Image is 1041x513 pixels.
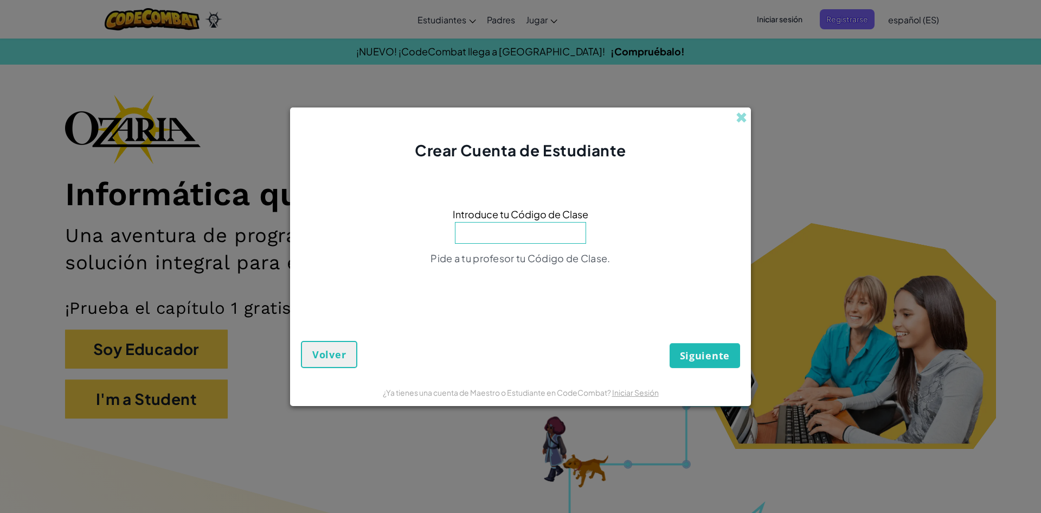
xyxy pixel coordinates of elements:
button: Siguiente [670,343,740,368]
span: Volver [312,348,346,361]
span: Introduce tu Código de Clase [453,206,588,222]
span: Pide a tu profesor tu Código de Clase. [430,252,610,264]
span: ¿Ya tienes una cuenta de Maestro o Estudiante en CodeCombat? [383,388,612,397]
span: Crear Cuenta de Estudiante [415,141,626,160]
a: Iniciar Sesión [612,388,659,397]
button: Volver [301,341,357,368]
span: Siguiente [680,349,730,362]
